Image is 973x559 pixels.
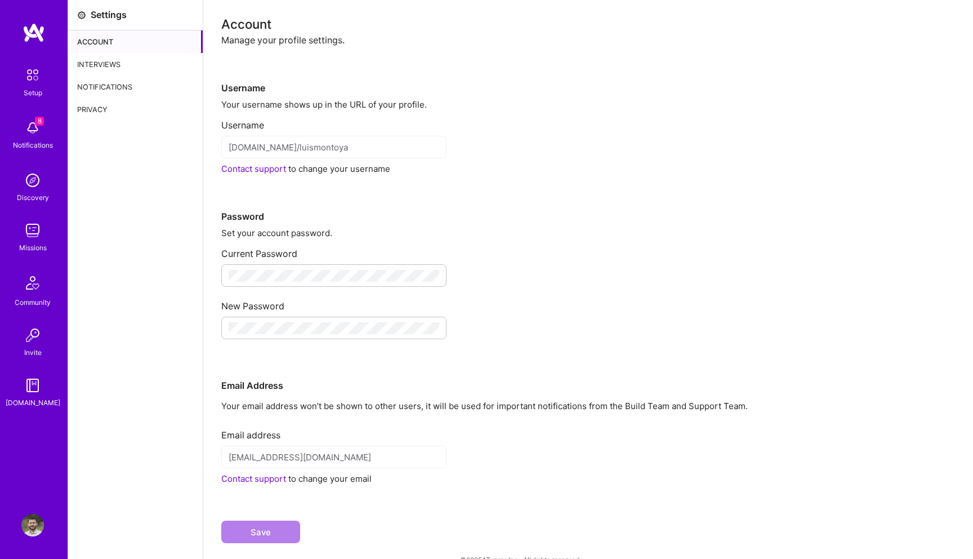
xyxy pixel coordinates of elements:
[24,87,42,99] div: Setup
[6,397,60,409] div: [DOMAIN_NAME]
[35,117,44,126] span: 8
[77,11,86,20] i: icon Settings
[21,514,44,536] img: User Avatar
[221,473,286,484] a: Contact support
[21,324,44,347] img: Invite
[21,63,44,87] img: setup
[221,473,955,485] div: to change your email
[19,514,47,536] a: User Avatar
[221,175,955,223] div: Password
[24,347,42,358] div: Invite
[23,23,45,43] img: logo
[221,163,286,174] a: Contact support
[21,169,44,192] img: discovery
[221,46,955,94] div: Username
[221,521,300,543] button: Save
[68,98,203,121] div: Privacy
[221,163,955,175] div: to change your username
[21,219,44,242] img: teamwork
[21,374,44,397] img: guide book
[91,9,127,21] div: Settings
[17,192,49,203] div: Discovery
[221,110,955,131] div: Username
[19,269,46,296] img: Community
[21,117,44,139] img: bell
[221,344,955,392] div: Email Address
[221,400,955,412] p: Your email address won’t be shown to other users, it will be used for important notifications fro...
[221,99,955,110] div: Your username shows up in the URL of your profile.
[221,18,955,30] div: Account
[13,139,53,151] div: Notifications
[15,296,51,308] div: Community
[221,227,955,239] div: Set your account password.
[68,53,203,76] div: Interviews
[221,239,955,260] div: Current Password
[19,242,47,254] div: Missions
[221,420,955,441] div: Email address
[221,34,955,46] div: Manage your profile settings.
[221,291,955,312] div: New Password
[68,30,203,53] div: Account
[68,76,203,98] div: Notifications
